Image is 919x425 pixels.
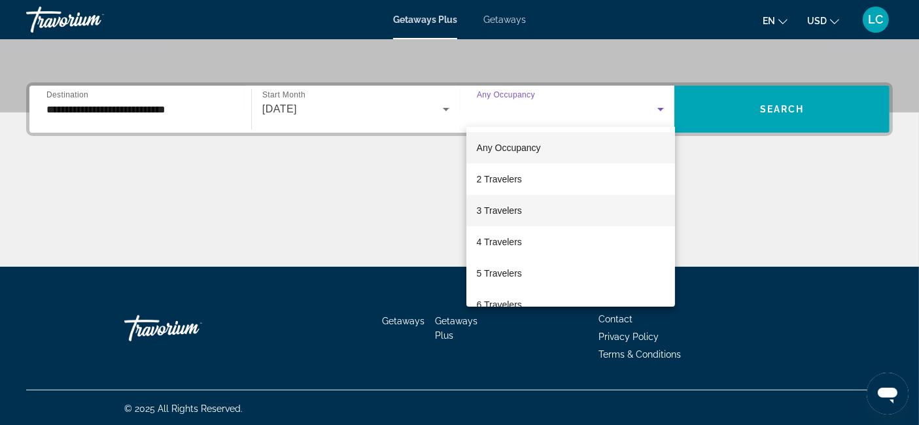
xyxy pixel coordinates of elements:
[867,373,909,415] iframe: Button to launch messaging window
[477,171,522,187] span: 2 Travelers
[477,297,522,313] span: 6 Travelers
[477,265,522,281] span: 5 Travelers
[477,234,522,250] span: 4 Travelers
[477,143,541,153] span: Any Occupancy
[477,203,522,218] span: 3 Travelers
